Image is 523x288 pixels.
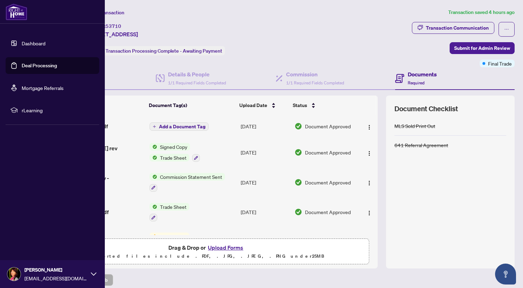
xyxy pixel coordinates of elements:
button: Logo [364,206,375,218]
img: Document Status [295,149,302,156]
span: [STREET_ADDRESS] [87,30,138,38]
span: Final Trade [488,60,512,67]
button: Logo [364,177,375,188]
img: Logo [366,180,372,186]
img: Status Icon [150,233,157,240]
span: Document Checklist [394,104,458,114]
span: plus [153,125,156,128]
button: Upload Forms [206,243,245,252]
button: Status IconTrade Sheet [150,233,204,251]
h4: Details & People [168,70,226,78]
span: [EMAIL_ADDRESS][DOMAIN_NAME] [24,274,87,282]
span: Document Approved [305,149,351,156]
th: Document Tag(s) [146,96,237,115]
span: 1/1 Required Fields Completed [286,80,344,85]
button: Logo [364,121,375,132]
article: Transaction saved 4 hours ago [448,8,515,16]
span: Submit for Admin Review [454,43,510,54]
button: Open asap [495,264,516,285]
a: Mortgage Referrals [22,85,64,91]
h4: Commission [286,70,344,78]
img: Document Status [295,179,302,186]
img: Status Icon [150,143,157,151]
span: Status [293,101,307,109]
p: Supported files include .PDF, .JPG, .JPEG, .PNG under 25 MB [49,252,365,260]
span: Drag & Drop or [168,243,245,252]
button: Submit for Admin Review [450,42,515,54]
th: Upload Date [237,96,290,115]
div: MLS Sold Print Out [394,122,435,130]
td: [DATE] [238,167,291,197]
span: Signed Copy [157,143,190,151]
div: Transaction Communication [426,22,489,33]
span: Commission Statement Sent [157,173,225,181]
a: Deal Processing [22,62,57,69]
div: 641 Referral Agreement [394,141,448,149]
td: [DATE] [238,137,291,167]
span: Trade Sheet [157,233,189,240]
span: Trade Sheet [157,154,189,161]
span: View Transaction [87,9,124,16]
img: logo [6,3,27,20]
span: 1/1 Required Fields Completed [168,80,226,85]
img: Logo [366,210,372,216]
img: Logo [366,151,372,156]
span: Required [408,80,424,85]
span: Transaction Processing Complete - Awaiting Payment [106,48,222,54]
img: Status Icon [150,173,157,181]
button: Transaction Communication [412,22,494,34]
img: Status Icon [150,203,157,211]
th: Status [290,96,357,115]
img: Document Status [295,122,302,130]
img: Profile Icon [7,267,21,281]
img: Logo [366,124,372,130]
span: 53710 [106,23,121,29]
td: [DATE] [238,115,291,137]
a: Dashboard [22,40,45,46]
td: [DATE] [238,227,291,257]
span: Trade Sheet [157,203,189,211]
div: Status: [87,46,225,55]
button: Status IconCommission Statement Sent [150,173,225,192]
td: [DATE] [238,197,291,227]
span: Document Approved [305,179,351,186]
button: Status IconSigned CopyStatus IconTrade Sheet [150,143,200,162]
span: Drag & Drop orUpload FormsSupported files include .PDF, .JPG, .JPEG, .PNG under25MB [45,239,369,265]
button: Add a Document Tag [150,122,209,131]
span: Document Approved [305,208,351,216]
span: [PERSON_NAME] [24,266,87,274]
h4: Documents [408,70,437,78]
span: Add a Document Tag [159,124,205,129]
img: Document Status [295,208,302,216]
img: Status Icon [150,154,157,161]
span: Upload Date [239,101,267,109]
span: rLearning [22,106,94,114]
span: ellipsis [504,27,509,32]
span: Document Approved [305,122,351,130]
button: Logo [364,147,375,158]
button: Add a Document Tag [150,122,209,131]
button: Status IconTrade Sheet [150,203,189,222]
